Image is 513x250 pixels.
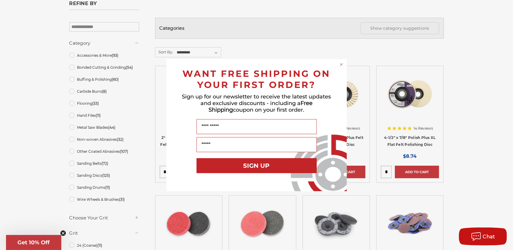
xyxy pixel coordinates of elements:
[183,68,331,90] span: WANT FREE SHIPPING ON YOUR FIRST ORDER?
[338,62,344,68] button: Close dialog
[182,93,331,113] span: Sign up for our newsletter to receive the latest updates and exclusive discounts - including a co...
[209,100,313,113] span: Free Shipping
[197,158,317,173] button: SIGN UP
[459,227,507,245] button: Chat
[483,234,495,239] span: Chat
